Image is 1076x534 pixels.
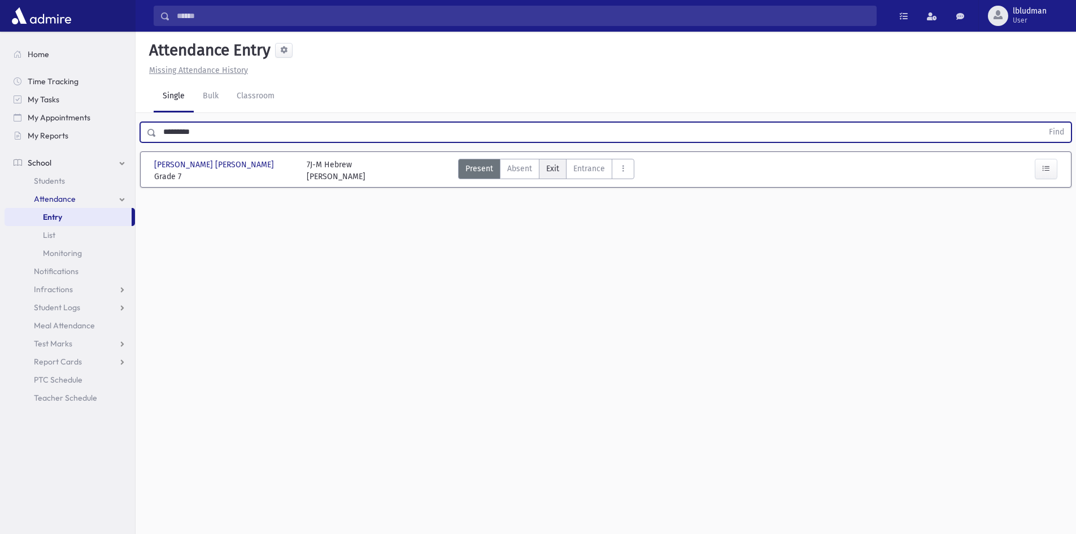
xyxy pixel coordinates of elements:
a: List [5,226,135,244]
span: Entrance [573,163,605,175]
a: Student Logs [5,298,135,316]
a: My Appointments [5,108,135,127]
span: Attendance [34,194,76,204]
span: List [43,230,55,240]
a: PTC Schedule [5,371,135,389]
a: Single [154,81,194,112]
a: Classroom [228,81,284,112]
span: My Tasks [28,94,59,105]
a: Infractions [5,280,135,298]
a: Bulk [194,81,228,112]
input: Search [170,6,876,26]
h5: Attendance Entry [145,41,271,60]
span: Absent [507,163,532,175]
a: My Tasks [5,90,135,108]
span: Test Marks [34,338,72,349]
a: School [5,154,135,172]
u: Missing Attendance History [149,66,248,75]
a: Students [5,172,135,190]
div: 7J-M Hebrew [PERSON_NAME] [307,159,365,183]
span: Student Logs [34,302,80,312]
span: Present [465,163,493,175]
span: Teacher Schedule [34,393,97,403]
span: Infractions [34,284,73,294]
span: Grade 7 [154,171,295,183]
a: Report Cards [5,353,135,371]
a: Test Marks [5,335,135,353]
a: My Reports [5,127,135,145]
span: My Reports [28,131,68,141]
div: AttTypes [458,159,634,183]
a: Home [5,45,135,63]
span: Entry [43,212,62,222]
a: Missing Attendance History [145,66,248,75]
span: PTC Schedule [34,375,82,385]
span: Students [34,176,65,186]
span: Meal Attendance [34,320,95,331]
a: Attendance [5,190,135,208]
span: Time Tracking [28,76,79,86]
span: School [28,158,51,168]
a: Monitoring [5,244,135,262]
a: Time Tracking [5,72,135,90]
a: Entry [5,208,132,226]
button: Find [1042,123,1071,142]
span: Home [28,49,49,59]
span: Exit [546,163,559,175]
a: Teacher Schedule [5,389,135,407]
span: [PERSON_NAME] [PERSON_NAME] [154,159,276,171]
a: Meal Attendance [5,316,135,335]
span: lbludman [1013,7,1047,16]
img: AdmirePro [9,5,74,27]
span: Notifications [34,266,79,276]
span: User [1013,16,1047,25]
span: My Appointments [28,112,90,123]
span: Report Cards [34,357,82,367]
a: Notifications [5,262,135,280]
span: Monitoring [43,248,82,258]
